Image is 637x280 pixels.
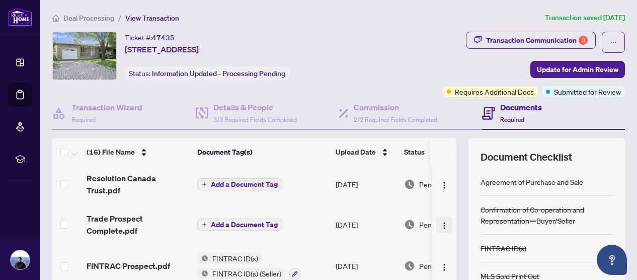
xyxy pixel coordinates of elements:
button: Add a Document Tag [197,218,282,231]
span: (16) File Name [87,147,135,158]
button: Add a Document Tag [197,178,282,190]
span: Pending Review [419,179,469,190]
div: Confirmation of Co-operation and Representation—Buyer/Seller [481,204,613,226]
td: [DATE] [332,164,400,204]
span: Required [500,116,524,123]
span: Resolution Canada Trust.pdf [87,172,189,196]
div: Agreement of Purchase and Sale [481,176,583,187]
img: Document Status [404,219,415,230]
span: 3/3 Required Fields Completed [213,116,297,123]
span: Pending Review [419,219,469,230]
th: Upload Date [332,138,400,166]
li: / [118,12,121,24]
span: FINTRAC Prospect.pdf [87,260,170,272]
div: 3 [579,36,588,45]
span: 2/2 Required Fields Completed [354,116,437,123]
span: Required [71,116,96,123]
span: Trade Prospect Complete.pdf [87,213,189,237]
span: Upload Date [336,147,376,158]
span: FINTRAC ID(s) (Seller) [208,268,285,279]
img: IMG-X12296999_1.jpg [53,32,116,80]
button: Status IconFINTRAC ID(s)Status IconFINTRAC ID(s) (Seller) [197,253,300,280]
img: Profile Icon [11,250,30,269]
span: 47435 [152,33,175,42]
span: Add a Document Tag [211,221,278,228]
button: Transaction Communication3 [466,32,596,49]
span: plus [202,182,207,187]
span: Information Updated - Processing Pending [152,69,285,78]
img: Status Icon [197,268,208,279]
span: ellipsis [610,39,617,46]
span: Submitted for Review [554,86,621,97]
span: View Transaction [125,14,179,23]
th: Document Tag(s) [193,138,332,166]
span: Status [404,147,425,158]
div: Transaction Communication [486,32,588,48]
img: Document Status [404,179,415,190]
img: Status Icon [197,253,208,264]
span: home [52,15,59,22]
th: (16) File Name [83,138,193,166]
span: Pending Review [419,260,469,271]
button: Open asap [597,245,627,275]
span: [STREET_ADDRESS] [125,43,199,55]
button: Add a Document Tag [197,178,282,191]
img: Logo [440,222,448,230]
img: Logo [440,181,448,189]
div: FINTRAC ID(s) [481,243,526,254]
span: Requires Additional Docs [455,86,534,97]
span: Update for Admin Review [537,61,618,78]
td: [DATE] [332,204,400,245]
img: Document Status [404,260,415,271]
div: Ticket #: [125,32,175,43]
h4: Commission [354,101,437,113]
span: Document Checklist [481,150,572,164]
span: Deal Processing [63,14,114,23]
img: logo [8,8,32,26]
div: Status: [125,66,289,80]
h4: Details & People [213,101,297,113]
h4: Transaction Wizard [71,101,142,113]
h4: Documents [500,101,542,113]
button: Update for Admin Review [530,61,625,78]
button: Logo [436,258,452,274]
img: Logo [440,263,448,271]
button: Logo [436,217,452,233]
th: Status [400,138,486,166]
article: Transaction saved [DATE] [545,12,625,24]
span: plus [202,222,207,227]
span: FINTRAC ID(s) [208,253,262,264]
button: Add a Document Tag [197,219,282,231]
button: Logo [436,176,452,192]
span: Add a Document Tag [211,181,278,188]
